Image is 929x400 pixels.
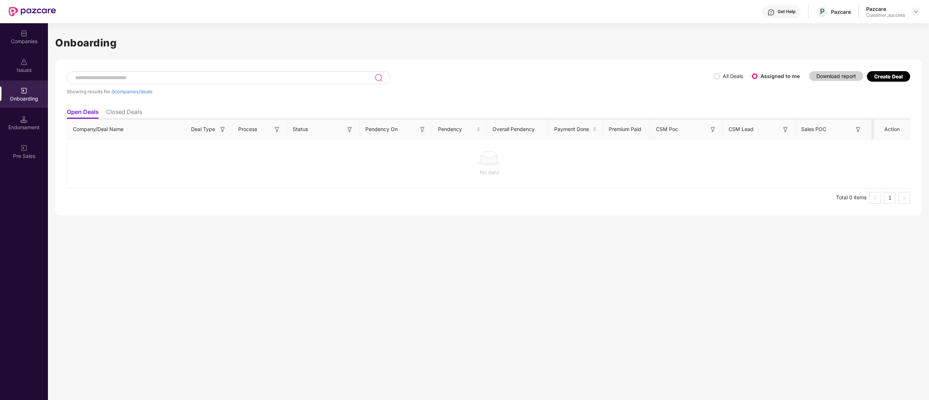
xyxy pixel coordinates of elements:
span: left [873,196,877,200]
span: CSM Lead [729,125,754,133]
label: All Deals [723,73,743,79]
img: svg+xml;base64,PHN2ZyB3aWR0aD0iMjQiIGhlaWdodD0iMjUiIHZpZXdCb3g9IjAgMCAyNCAyNSIgZmlsbD0ibm9uZSIgeG... [374,73,383,82]
li: Closed Deals [106,108,142,119]
div: Pazcare [831,8,851,15]
span: Deal Type [191,125,215,133]
img: svg+xml;base64,PHN2ZyB3aWR0aD0iMjAiIGhlaWdodD0iMjAiIHZpZXdCb3g9IjAgMCAyMCAyMCIgZmlsbD0ibm9uZSIgeG... [20,87,28,94]
img: svg+xml;base64,PHN2ZyBpZD0iSXNzdWVzX2Rpc2FibGVkIiB4bWxucz0iaHR0cDovL3d3dy53My5vcmcvMjAwMC9zdmciIH... [20,58,28,66]
button: right [898,192,910,204]
div: No data [73,168,905,176]
span: Pendency On [365,125,398,133]
th: Overall Pendency [487,119,548,139]
img: New Pazcare Logo [9,7,56,16]
th: Company/Deal Name [67,119,185,139]
li: Open Deals [67,108,99,119]
img: svg+xml;base64,PHN2ZyB3aWR0aD0iMTYiIGhlaWdodD0iMTYiIHZpZXdCb3g9IjAgMCAxNiAxNiIgZmlsbD0ibm9uZSIgeG... [219,126,226,133]
th: Action [874,119,910,139]
img: svg+xml;base64,PHN2ZyB3aWR0aD0iMTYiIGhlaWdodD0iMTYiIHZpZXdCb3g9IjAgMCAxNiAxNiIgZmlsbD0ibm9uZSIgeG... [709,126,717,133]
a: 1 [884,192,895,203]
label: Assigned to me [760,73,800,79]
li: Next Page [898,192,910,204]
div: Get Help [778,9,795,15]
span: Status [293,125,308,133]
img: svg+xml;base64,PHN2ZyB3aWR0aD0iMTYiIGhlaWdodD0iMTYiIHZpZXdCb3g9IjAgMCAxNiAxNiIgZmlsbD0ibm9uZSIgeG... [419,126,426,133]
span: Pendency [438,125,475,133]
img: svg+xml;base64,PHN2ZyB3aWR0aD0iMTYiIGhlaWdodD0iMTYiIHZpZXdCb3g9IjAgMCAxNiAxNiIgZmlsbD0ibm9uZSIgeG... [855,126,862,133]
li: Previous Page [869,192,881,204]
img: svg+xml;base64,PHN2ZyBpZD0iRHJvcGRvd24tMzJ4MzIiIHhtbG5zPSJodHRwOi8vd3d3LnczLm9yZy8yMDAwL3N2ZyIgd2... [913,9,919,15]
th: Payment Done [548,119,603,139]
img: svg+xml;base64,PHN2ZyB3aWR0aD0iMTYiIGhlaWdodD0iMTYiIHZpZXdCb3g9IjAgMCAxNiAxNiIgZmlsbD0ibm9uZSIgeG... [782,126,789,133]
span: right [902,196,906,200]
th: Pendency [432,119,487,139]
img: svg+xml;base64,PHN2ZyB3aWR0aD0iMjAiIGhlaWdodD0iMjAiIHZpZXdCb3g9IjAgMCAyMCAyMCIgZmlsbD0ibm9uZSIgeG... [20,144,28,152]
img: svg+xml;base64,PHN2ZyB3aWR0aD0iMTYiIGhlaWdodD0iMTYiIHZpZXdCb3g9IjAgMCAxNiAxNiIgZmlsbD0ibm9uZSIgeG... [273,126,281,133]
div: Customer_success [866,12,905,18]
li: 1 [884,192,896,204]
li: Total 0 items [836,192,867,204]
img: svg+xml;base64,PHN2ZyBpZD0iSGVscC0zMngzMiIgeG1sbnM9Imh0dHA6Ly93d3cudzMub3JnLzIwMDAvc3ZnIiB3aWR0aD... [767,9,775,16]
span: Sales POC [801,125,826,133]
div: Create Deal [874,73,903,79]
span: Process [238,125,257,133]
span: 0 companies/deals [111,89,153,94]
h1: Onboarding [55,35,922,51]
span: P [820,7,825,16]
div: Showing results for [67,89,714,94]
span: CSM Poc [656,125,678,133]
img: svg+xml;base64,PHN2ZyBpZD0iQ29tcGFuaWVzIiB4bWxucz0iaHR0cDovL3d3dy53My5vcmcvMjAwMC9zdmciIHdpZHRoPS... [20,30,28,37]
img: svg+xml;base64,PHN2ZyB3aWR0aD0iMTQuNSIgaGVpZ2h0PSIxNC41IiB2aWV3Qm94PSIwIDAgMTYgMTYiIGZpbGw9Im5vbm... [20,116,28,123]
img: svg+xml;base64,PHN2ZyB3aWR0aD0iMTYiIGhlaWdodD0iMTYiIHZpZXdCb3g9IjAgMCAxNiAxNiIgZmlsbD0ibm9uZSIgeG... [346,126,353,133]
div: Pazcare [866,5,905,12]
button: left [869,192,881,204]
th: Premium Paid [603,119,650,139]
span: Payment Done [554,125,591,133]
button: Download report [809,71,863,81]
